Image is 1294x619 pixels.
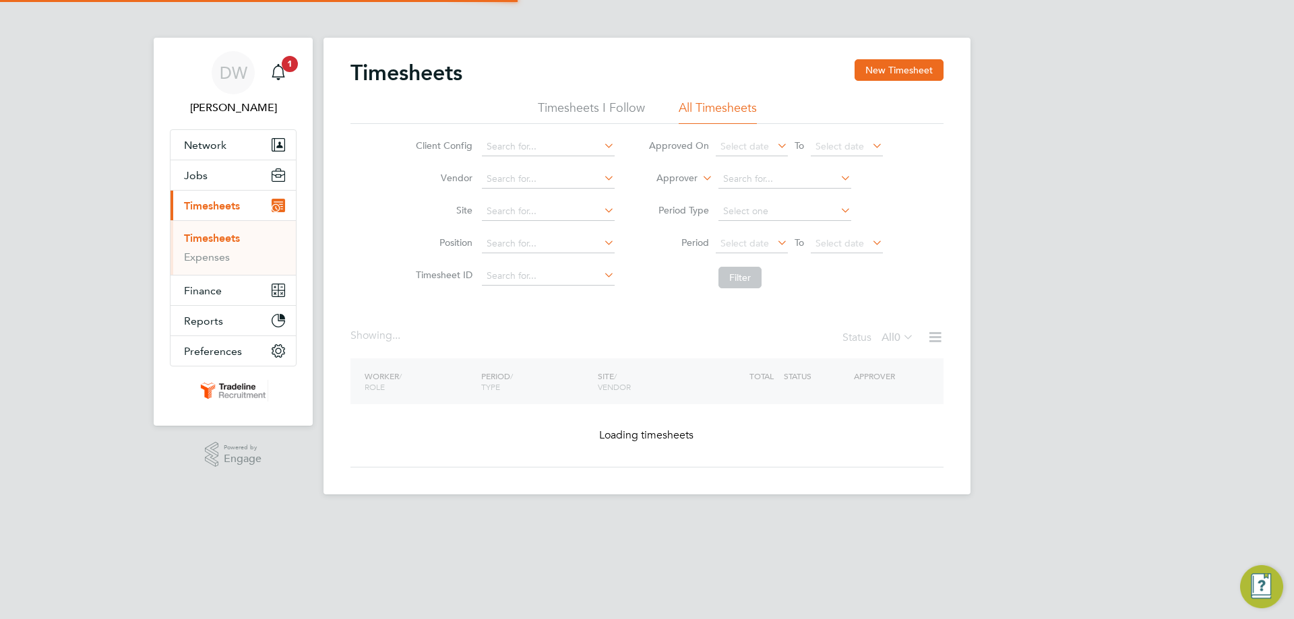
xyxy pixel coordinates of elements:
[224,453,261,465] span: Engage
[412,269,472,281] label: Timesheet ID
[648,139,709,152] label: Approved On
[718,267,762,288] button: Filter
[350,329,403,343] div: Showing
[205,442,262,467] a: Powered byEngage
[171,306,296,335] button: Reports
[170,100,297,116] span: Dean Warren
[637,172,698,185] label: Approver
[184,345,242,358] span: Preferences
[882,331,914,344] label: All
[184,139,226,152] span: Network
[184,169,208,182] span: Jobs
[815,237,864,249] span: Select date
[412,172,472,184] label: Vendor
[720,237,769,249] span: Select date
[791,137,808,154] span: To
[171,160,296,190] button: Jobs
[718,170,851,189] input: Search for...
[482,234,615,253] input: Search for...
[482,137,615,156] input: Search for...
[538,100,645,124] li: Timesheets I Follow
[855,59,944,81] button: New Timesheet
[184,251,230,263] a: Expenses
[154,38,313,426] nav: Main navigation
[412,236,472,249] label: Position
[171,275,296,305] button: Finance
[184,315,223,327] span: Reports
[282,56,298,72] span: 1
[482,170,615,189] input: Search for...
[648,204,709,216] label: Period Type
[171,130,296,160] button: Network
[171,191,296,220] button: Timesheets
[171,336,296,366] button: Preferences
[679,100,757,124] li: All Timesheets
[350,59,462,86] h2: Timesheets
[412,204,472,216] label: Site
[265,51,292,94] a: 1
[482,267,615,286] input: Search for...
[170,380,297,401] a: Go to home page
[815,140,864,152] span: Select date
[842,329,917,348] div: Status
[198,380,268,401] img: tradelinerecruitment-logo-retina.png
[718,202,851,221] input: Select one
[1240,565,1283,608] button: Engage Resource Center
[791,234,808,251] span: To
[720,140,769,152] span: Select date
[184,284,222,297] span: Finance
[184,199,240,212] span: Timesheets
[224,442,261,453] span: Powered by
[171,220,296,275] div: Timesheets
[220,64,247,82] span: DW
[170,51,297,116] a: DW[PERSON_NAME]
[894,331,900,344] span: 0
[412,139,472,152] label: Client Config
[482,202,615,221] input: Search for...
[392,329,400,342] span: ...
[184,232,240,245] a: Timesheets
[648,236,709,249] label: Period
